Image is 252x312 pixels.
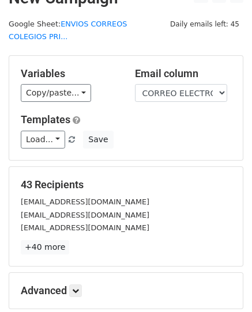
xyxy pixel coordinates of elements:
h5: Email column [135,67,232,80]
a: Daily emails left: 45 [166,20,243,28]
a: Copy/paste... [21,84,91,102]
iframe: Chat Widget [194,257,252,312]
h5: Variables [21,67,118,80]
div: Widget de chat [194,257,252,312]
a: Load... [21,131,65,149]
a: Templates [21,113,70,125]
small: [EMAIL_ADDRESS][DOMAIN_NAME] [21,197,149,206]
small: Google Sheet: [9,20,127,41]
h5: 43 Recipients [21,178,231,191]
small: [EMAIL_ADDRESS][DOMAIN_NAME] [21,211,149,219]
a: ENVIOS CORREOS COLEGIOS PRI... [9,20,127,41]
button: Save [83,131,113,149]
small: [EMAIL_ADDRESS][DOMAIN_NAME] [21,223,149,232]
a: +40 more [21,240,69,254]
h5: Advanced [21,284,231,297]
span: Daily emails left: 45 [166,18,243,31]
